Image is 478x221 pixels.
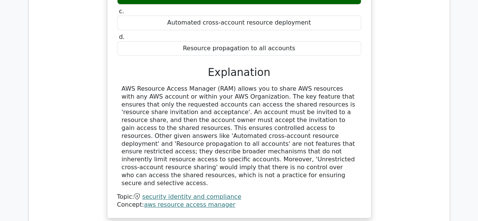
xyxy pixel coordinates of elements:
h3: Explanation [122,66,357,79]
div: Topic: [117,193,361,201]
a: security identity and compliance [142,193,241,200]
div: Concept: [117,201,361,209]
a: aws resource access manager [144,201,235,208]
div: Automated cross-account resource deployment [117,15,361,30]
div: AWS Resource Access Manager (RAM) allows you to share AWS resources with any AWS account or withi... [122,85,357,187]
span: d. [119,33,125,40]
span: c. [119,8,124,15]
div: Resource propagation to all accounts [117,41,361,56]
